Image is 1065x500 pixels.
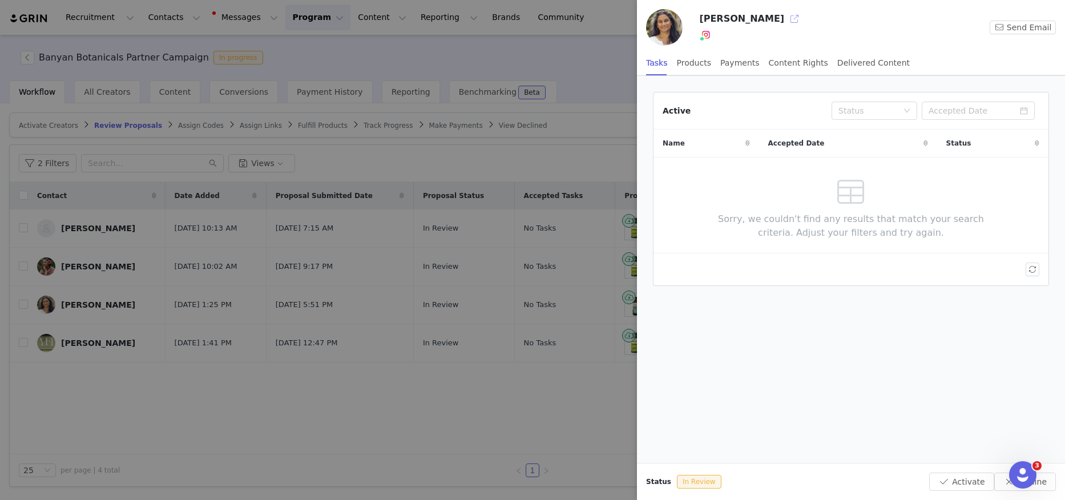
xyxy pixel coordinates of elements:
div: Payments [720,50,760,76]
h3: [PERSON_NAME] [699,12,784,26]
button: Decline [994,473,1056,491]
span: In Review [677,475,721,489]
span: 3 [1032,461,1042,470]
article: Active [653,92,1049,286]
button: Activate [929,473,994,491]
span: Accepted Date [768,138,825,148]
span: Status [946,138,971,148]
i: icon: calendar [1020,107,1028,115]
div: Status [838,105,898,116]
span: Sorry, we couldn't find any results that match your search criteria. Adjust your filters and try ... [701,212,1002,240]
iframe: Intercom live chat [1009,461,1036,489]
div: Content Rights [769,50,828,76]
input: Accepted Date [922,102,1035,120]
div: Products [677,50,711,76]
span: Status [646,477,671,487]
span: Name [663,138,685,148]
i: icon: down [903,107,910,115]
img: 8e61e063-ddd1-4275-94f9-29b0e0b3f5b6.jpg [646,9,683,46]
div: Active [663,105,691,117]
button: Send Email [990,21,1056,34]
div: Delivered Content [837,50,910,76]
img: instagram.svg [701,30,711,39]
div: Tasks [646,50,668,76]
